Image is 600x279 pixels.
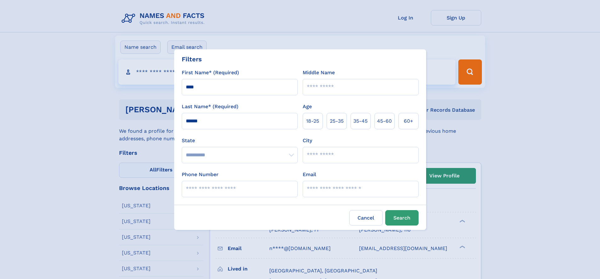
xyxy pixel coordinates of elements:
[182,103,238,110] label: Last Name* (Required)
[182,137,298,144] label: State
[182,171,219,178] label: Phone Number
[303,137,312,144] label: City
[330,117,344,125] span: 25‑35
[349,210,383,226] label: Cancel
[377,117,392,125] span: 45‑60
[182,54,202,64] div: Filters
[303,103,312,110] label: Age
[385,210,419,226] button: Search
[303,69,335,76] label: Middle Name
[353,117,368,125] span: 35‑45
[182,69,239,76] label: First Name* (Required)
[306,117,319,125] span: 18‑25
[404,117,413,125] span: 60+
[303,171,316,178] label: Email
